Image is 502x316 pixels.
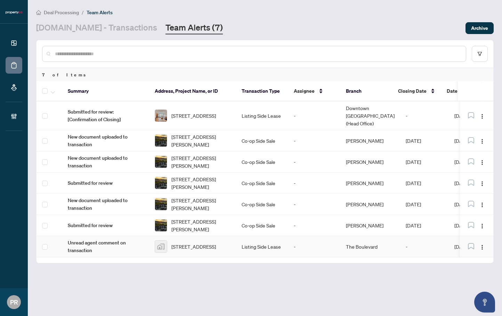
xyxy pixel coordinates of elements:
[340,130,400,151] td: [PERSON_NAME]
[171,218,230,233] span: [STREET_ADDRESS][PERSON_NAME]
[340,81,392,101] th: Branch
[340,173,400,194] td: [PERSON_NAME]
[447,87,473,95] span: Date Added
[465,22,494,34] button: Archive
[400,151,449,173] td: [DATE]
[340,194,400,215] td: [PERSON_NAME]
[155,219,167,231] img: thumbnail-img
[477,51,482,56] span: filter
[479,181,485,186] img: Logo
[479,160,485,165] img: Logo
[288,236,340,257] td: -
[288,130,340,151] td: -
[155,156,167,168] img: thumbnail-img
[62,81,149,101] th: Summary
[171,112,216,119] span: [STREET_ADDRESS]
[68,239,144,254] span: Unread agent comment on transaction
[479,244,485,250] img: Logo
[236,130,288,151] td: Co-op Side Sale
[477,199,488,210] button: Logo
[288,101,340,130] td: -
[477,110,488,121] button: Logo
[155,241,167,252] img: thumbnail-img
[288,194,340,215] td: -
[288,151,340,173] td: -
[340,215,400,236] td: [PERSON_NAME]
[477,241,488,252] button: Logo
[10,297,18,307] span: PR
[68,197,144,212] span: New document uploaded to transaction
[36,22,157,34] a: [DOMAIN_NAME] - Transactions
[171,154,230,169] span: [STREET_ADDRESS][PERSON_NAME]
[236,101,288,130] td: Listing Side Lease
[68,108,144,123] span: Submitted for review: [Confirmation of Closing]
[477,220,488,231] button: Logo
[236,236,288,257] td: Listing Side Lease
[87,9,113,16] span: Team Alerts
[340,101,400,130] td: Downtown [GEOGRAPHIC_DATA] (Head Office)
[477,156,488,167] button: Logo
[288,173,340,194] td: -
[400,215,449,236] td: [DATE]
[236,194,288,215] td: Co-op Side Sale
[36,10,41,15] span: home
[37,68,493,81] div: 7 of Items
[171,243,216,250] span: [STREET_ADDRESS]
[479,114,485,119] img: Logo
[479,139,485,144] img: Logo
[155,198,167,210] img: thumbnail-img
[477,135,488,146] button: Logo
[165,22,223,34] a: Team Alerts (7)
[400,101,449,130] td: -
[340,236,400,257] td: The Boulevard
[400,236,449,257] td: -
[171,133,230,148] span: [STREET_ADDRESS][PERSON_NAME]
[171,175,230,191] span: [STREET_ADDRESS][PERSON_NAME]
[149,81,236,101] th: Address, Project Name, or ID
[400,194,449,215] td: [DATE]
[400,130,449,151] td: [DATE]
[479,202,485,208] img: Logo
[68,222,144,229] span: Submitted for review
[155,177,167,189] img: thumbnail-img
[294,87,315,95] span: Assignee
[474,292,495,313] button: Open asap
[155,135,167,147] img: thumbnail-img
[400,173,449,194] td: [DATE]
[236,151,288,173] td: Co-op Side Sale
[288,81,340,101] th: Assignee
[82,8,84,16] li: /
[236,81,288,101] th: Transaction Type
[340,151,400,173] td: [PERSON_NAME]
[68,133,144,148] span: New document uploaded to transaction
[477,177,488,189] button: Logo
[479,223,485,229] img: Logo
[6,10,22,15] img: logo
[472,46,488,62] button: filter
[236,173,288,194] td: Co-op Side Sale
[398,87,427,95] span: Closing Date
[44,9,79,16] span: Deal Processing
[68,179,144,187] span: Submitted for review
[68,154,144,169] span: New document uploaded to transaction
[171,197,230,212] span: [STREET_ADDRESS][PERSON_NAME]
[155,110,167,122] img: thumbnail-img
[471,23,488,34] span: Archive
[392,81,441,101] th: Closing Date
[236,215,288,236] td: Co-op Side Sale
[288,215,340,236] td: -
